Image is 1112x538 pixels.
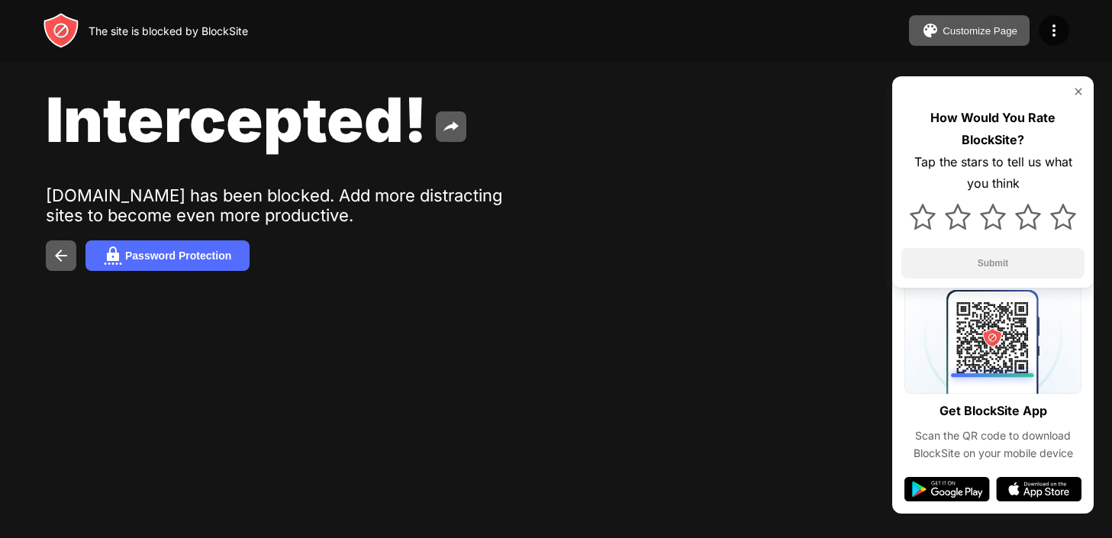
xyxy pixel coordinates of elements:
[901,151,1085,195] div: Tap the stars to tell us what you think
[921,21,940,40] img: pallet.svg
[980,204,1006,230] img: star.svg
[89,24,248,37] div: The site is blocked by BlockSite
[904,427,1081,462] div: Scan the QR code to download BlockSite on your mobile device
[442,118,460,136] img: share.svg
[85,240,250,271] button: Password Protection
[940,400,1047,422] div: Get BlockSite App
[46,82,427,156] span: Intercepted!
[943,25,1017,37] div: Customize Page
[52,246,70,265] img: back.svg
[904,477,990,501] img: google-play.svg
[909,15,1030,46] button: Customize Page
[125,250,231,262] div: Password Protection
[945,204,971,230] img: star.svg
[1045,21,1063,40] img: menu-icon.svg
[46,185,517,225] div: [DOMAIN_NAME] has been blocked. Add more distracting sites to become even more productive.
[1050,204,1076,230] img: star.svg
[104,246,122,265] img: password.svg
[901,107,1085,151] div: How Would You Rate BlockSite?
[910,204,936,230] img: star.svg
[901,248,1085,279] button: Submit
[1015,204,1041,230] img: star.svg
[43,12,79,49] img: header-logo.svg
[996,477,1081,501] img: app-store.svg
[1072,85,1085,98] img: rate-us-close.svg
